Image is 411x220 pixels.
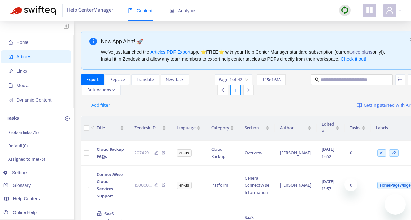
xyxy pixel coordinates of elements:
[357,103,362,108] img: image-link
[128,8,153,13] span: Content
[8,129,39,136] p: Broken links ( 75 )
[171,116,206,141] th: Language
[97,146,124,160] span: Cloud Backup FAQs
[131,74,159,85] button: Translate
[134,124,161,132] span: Zendesk ID
[211,124,229,132] span: Category
[89,38,97,45] span: info-circle
[275,116,317,141] th: Author
[112,88,115,92] span: down
[377,149,387,157] span: v1
[220,88,225,92] span: left
[341,6,349,14] img: sync.dc5367851b00ba804db3.png
[246,88,251,92] span: right
[161,74,189,85] button: New Task
[345,141,371,166] td: 0
[16,54,31,59] span: Articles
[350,124,360,132] span: Tasks
[239,141,275,166] td: Overview
[385,194,406,215] iframe: Button to launch messaging window
[82,85,121,95] button: Bulk Actionsdown
[9,83,13,88] span: file-image
[97,211,102,216] span: lock
[275,166,317,205] td: [PERSON_NAME]
[97,171,123,200] span: ConnectWise Cloud Services Support
[177,124,196,132] span: Language
[81,74,104,85] button: Export
[86,76,99,83] span: Export
[9,40,13,45] span: home
[206,116,239,141] th: Category
[170,8,197,13] span: Analytics
[344,178,357,191] iframe: Close message
[395,74,405,85] button: unordered-list
[16,83,29,88] span: Media
[137,76,154,83] span: Translate
[322,146,334,160] span: [DATE] 15:52
[128,8,133,13] span: book
[177,182,192,189] span: en-us
[9,55,13,59] span: account-book
[8,142,28,149] p: Default ( 0 )
[134,149,152,157] span: 207429 ...
[67,4,113,17] span: Help Center Manager
[322,121,334,135] span: Edited At
[92,116,129,141] th: Title
[87,86,115,94] span: Bulk Actions
[9,98,13,102] span: container
[275,141,317,166] td: [PERSON_NAME]
[88,102,110,109] span: + Add filter
[3,210,37,215] a: Online Help
[8,156,45,163] p: Assigned to me ( 75 )
[9,69,13,73] span: link
[345,166,371,205] td: 0
[239,116,275,141] th: Section
[90,125,94,129] span: down
[16,69,27,74] span: Links
[3,170,29,175] a: Settings
[230,85,241,95] div: 1
[101,48,407,63] div: We've just launched the app, ⭐ ⭐️ with your Help Center Manager standard subscription (current on...
[398,77,402,82] span: unordered-list
[389,149,399,157] span: v2
[262,76,281,83] span: 1 - 15 of 618
[134,182,152,189] span: 150000 ...
[206,141,239,166] td: Cloud Backup
[150,49,190,55] a: Articles PDF Export
[245,124,264,132] span: Section
[7,115,19,122] p: Tasks
[170,8,174,13] span: area-chart
[315,77,319,82] span: search
[322,178,334,193] span: [DATE] 13:57
[129,116,172,141] th: Zendesk ID
[105,74,130,85] button: Replace
[166,76,184,83] span: New Task
[97,124,119,132] span: Title
[65,116,70,121] span: plus-circle
[206,49,218,55] b: FREE
[10,6,56,15] img: Swifteq
[16,97,51,102] span: Dynamic Content
[239,166,275,205] td: General ConnectWise Information
[16,40,28,45] span: Home
[13,196,40,201] span: Help Centers
[317,116,345,141] th: Edited At
[366,6,373,14] span: appstore
[206,166,239,205] td: Platform
[351,49,373,55] a: price plans
[345,116,371,141] th: Tasks
[177,149,192,157] span: en-us
[341,56,366,62] a: Check it out!
[386,6,394,14] span: user
[110,76,125,83] span: Replace
[83,100,115,111] button: + Add filter
[376,124,411,132] span: Labels
[3,183,31,188] a: Glossary
[101,38,407,46] div: New App Alert! 🚀
[280,124,306,132] span: Author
